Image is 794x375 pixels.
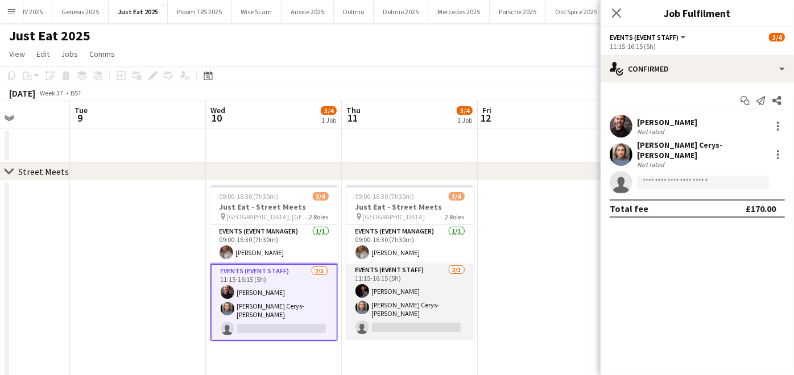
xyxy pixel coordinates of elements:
[61,49,78,59] span: Jobs
[610,33,679,41] span: Events (Event Staff)
[334,1,374,23] button: Dolmio
[457,106,473,115] span: 3/4
[9,49,25,59] span: View
[445,213,465,221] span: 2 Roles
[345,111,361,124] span: 11
[220,192,279,201] span: 09:00-16:30 (7h30m)
[355,192,415,201] span: 09:00-16:30 (7h30m)
[210,202,338,212] h3: Just Eat - Street Meets
[282,1,334,23] button: Aussie 2025
[610,33,688,41] button: Events (Event Staff)
[746,203,776,214] div: £170.00
[637,140,767,160] div: [PERSON_NAME] Cerys- [PERSON_NAME]
[52,1,109,23] button: Genesis 2025
[374,1,428,23] button: Dolmio 2025
[36,49,49,59] span: Edit
[109,1,168,23] button: Just Eat 2025
[363,213,425,221] span: [GEOGRAPHIC_DATA]
[346,202,474,212] h3: Just Eat - Street Meets
[428,1,490,23] button: Mercedes 2025
[89,49,115,59] span: Comms
[321,116,336,124] div: 1 Job
[168,1,231,23] button: Ploom TRS 2025
[56,47,82,61] a: Jobs
[321,106,337,115] span: 3/4
[227,213,309,221] span: [GEOGRAPHIC_DATA], [GEOGRAPHIC_DATA]
[546,1,607,23] button: Old Spice 2025
[313,192,329,201] span: 3/4
[449,192,465,201] span: 3/4
[75,105,88,115] span: Tue
[601,55,794,82] div: Confirmed
[210,225,338,264] app-card-role: Events (Event Manager)1/109:00-16:30 (7h30m)[PERSON_NAME]
[601,6,794,20] h3: Job Fulfilment
[610,42,785,51] div: 11:15-16:15 (5h)
[210,105,225,115] span: Wed
[457,116,472,124] div: 1 Job
[346,225,474,264] app-card-role: Events (Event Manager)1/109:00-16:30 (7h30m)[PERSON_NAME]
[490,1,546,23] button: Porsche 2025
[637,160,667,169] div: Not rated
[346,264,474,339] app-card-role: Events (Event Staff)2/311:15-16:15 (5h)[PERSON_NAME][PERSON_NAME] Cerys- [PERSON_NAME]
[9,88,35,99] div: [DATE]
[309,213,329,221] span: 2 Roles
[38,89,66,97] span: Week 37
[346,185,474,339] app-job-card: 09:00-16:30 (7h30m)3/4Just Eat - Street Meets [GEOGRAPHIC_DATA]2 RolesEvents (Event Manager)1/109...
[637,117,697,127] div: [PERSON_NAME]
[5,47,30,61] a: View
[9,27,90,44] h1: Just Eat 2025
[610,203,648,214] div: Total fee
[71,89,82,97] div: BST
[209,111,225,124] span: 10
[231,1,282,23] button: Wise Scam
[73,111,88,124] span: 9
[32,47,54,61] a: Edit
[346,105,361,115] span: Thu
[481,111,491,124] span: 12
[482,105,491,115] span: Fri
[210,264,338,341] app-card-role: Events (Event Staff)2/311:15-16:15 (5h)[PERSON_NAME][PERSON_NAME] Cerys- [PERSON_NAME]
[769,33,785,41] span: 3/4
[637,127,667,136] div: Not rated
[210,185,338,341] app-job-card: 09:00-16:30 (7h30m)3/4Just Eat - Street Meets [GEOGRAPHIC_DATA], [GEOGRAPHIC_DATA]2 RolesEvents (...
[18,166,69,177] div: Street Meets
[85,47,119,61] a: Comms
